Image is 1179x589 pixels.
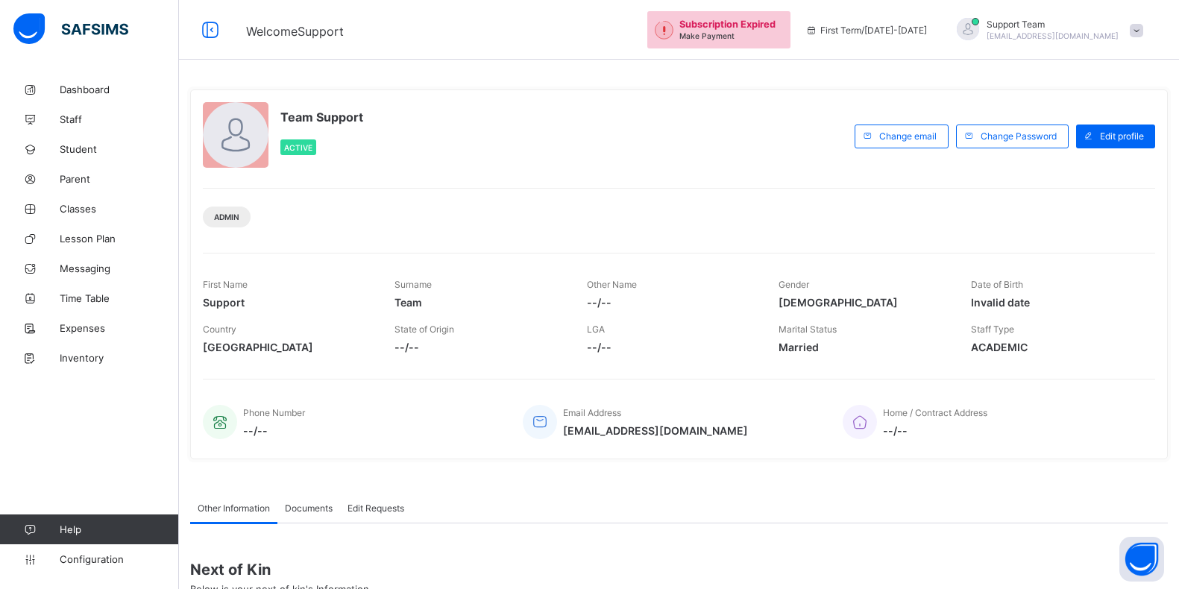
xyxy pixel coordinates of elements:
[779,296,948,309] span: [DEMOGRAPHIC_DATA]
[942,18,1151,42] div: SupportTeam
[203,296,372,309] span: Support
[280,110,363,125] span: Team Support
[779,341,948,353] span: Married
[655,21,673,40] img: outstanding-1.146d663e52f09953f639664a84e30106.svg
[198,503,270,514] span: Other Information
[60,292,179,304] span: Time Table
[879,130,937,142] span: Change email
[285,503,333,514] span: Documents
[883,407,987,418] span: Home / Contract Address
[563,424,748,437] span: [EMAIL_ADDRESS][DOMAIN_NAME]
[587,279,637,290] span: Other Name
[679,19,776,30] span: Subscription Expired
[60,203,179,215] span: Classes
[394,279,432,290] span: Surname
[971,341,1140,353] span: ACADEMIC
[246,24,344,39] span: Welcome Support
[203,279,248,290] span: First Name
[1119,537,1164,582] button: Open asap
[243,407,305,418] span: Phone Number
[394,324,454,335] span: State of Origin
[779,324,837,335] span: Marital Status
[60,262,179,274] span: Messaging
[348,503,404,514] span: Edit Requests
[587,341,756,353] span: --/--
[779,279,809,290] span: Gender
[883,424,987,437] span: --/--
[60,322,179,334] span: Expenses
[587,296,756,309] span: --/--
[203,341,372,353] span: [GEOGRAPHIC_DATA]
[587,324,605,335] span: LGA
[1100,130,1144,142] span: Edit profile
[805,25,927,36] span: session/term information
[243,424,305,437] span: --/--
[394,341,564,353] span: --/--
[13,13,128,45] img: safsims
[60,352,179,364] span: Inventory
[987,31,1119,40] span: [EMAIL_ADDRESS][DOMAIN_NAME]
[971,324,1014,335] span: Staff Type
[203,324,236,335] span: Country
[563,407,621,418] span: Email Address
[214,212,239,221] span: Admin
[60,553,178,565] span: Configuration
[190,561,1168,579] span: Next of Kin
[981,130,1057,142] span: Change Password
[284,143,312,152] span: Active
[679,31,735,40] span: Make Payment
[60,233,179,245] span: Lesson Plan
[60,143,179,155] span: Student
[60,523,178,535] span: Help
[394,296,564,309] span: Team
[60,84,179,95] span: Dashboard
[971,296,1140,309] span: Invalid date
[60,113,179,125] span: Staff
[971,279,1023,290] span: Date of Birth
[60,173,179,185] span: Parent
[987,19,1119,30] span: Support Team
